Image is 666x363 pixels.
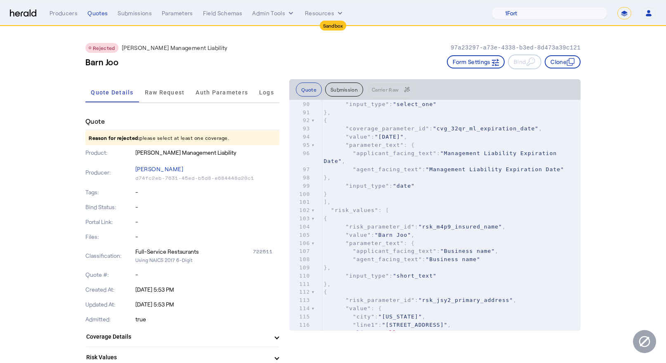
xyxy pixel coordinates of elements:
[324,240,415,246] span: : {
[85,203,134,211] p: Bind Status:
[162,9,193,17] div: Parameters
[85,300,134,309] p: Updated At:
[85,252,134,260] p: Classification:
[418,297,513,303] span: "rsk_jsy2_primary_address"
[345,101,389,107] span: "input_type"
[85,315,134,323] p: Admitted:
[353,248,437,254] span: "applicant_facing_text"
[86,332,269,341] mat-panel-title: Coverage Details
[259,90,274,95] span: Logs
[85,130,279,145] p: please select at least one coverage.
[85,56,118,68] h3: Barn Joo
[135,218,280,226] p: -
[85,168,134,177] p: Producer:
[253,247,279,256] div: 722511
[289,247,311,255] div: 107
[418,224,502,230] span: "rsk_m4p9_insured_name"
[289,141,311,149] div: 95
[324,174,331,181] span: },
[289,125,311,133] div: 93
[289,296,311,304] div: 113
[289,133,311,141] div: 94
[331,207,378,213] span: "risk_values"
[366,82,416,97] button: Carrier Raw
[85,218,134,226] p: Portal Link:
[289,321,311,329] div: 116
[85,233,134,241] p: Files:
[393,101,437,107] span: "select_one"
[145,90,185,95] span: Raw Request
[353,166,422,172] span: "agent_facing_text"
[345,240,404,246] span: "parameter_text"
[289,100,581,331] herald-code-block: quote
[289,165,311,174] div: 97
[289,304,311,313] div: 114
[289,280,311,288] div: 111
[135,247,199,256] div: Full-Service Restaurants
[289,223,311,231] div: 104
[372,87,399,92] span: Carrier Raw
[324,183,415,189] span: :
[324,281,331,287] span: },
[447,55,505,68] button: Form Settings
[324,289,327,295] span: {
[196,90,248,95] span: Auth Parameters
[87,9,108,17] div: Quotes
[426,166,564,172] span: "Management Liability Expiration Date"
[289,190,311,198] div: 100
[85,188,134,196] p: Tags:
[324,224,505,230] span: : ,
[324,109,331,115] span: },
[324,264,331,271] span: },
[324,166,564,172] span: :
[324,125,542,132] span: : ,
[135,315,280,323] p: true
[324,232,415,238] span: : ,
[426,256,480,262] span: "Business name"
[118,9,152,17] div: Submissions
[289,198,311,206] div: 101
[545,55,581,68] button: Clone
[135,203,280,211] p: -
[50,9,78,17] div: Producers
[345,232,371,238] span: "value"
[353,313,375,320] span: "city"
[324,273,437,279] span: :
[289,239,311,247] div: 106
[345,142,404,148] span: "parameter_text"
[324,134,407,140] span: : ,
[353,330,378,336] span: "line2"
[353,150,437,156] span: "applicant_facing_text"
[324,117,327,123] span: {
[345,305,371,311] span: "value"
[289,116,311,125] div: 92
[296,82,322,97] button: Quote
[289,329,311,337] div: 117
[440,248,495,254] span: "Business name"
[393,183,415,189] span: "date"
[203,9,243,17] div: Field Schemas
[135,271,280,279] p: -
[324,313,425,320] span: : ,
[324,305,382,311] span: : {
[382,322,448,328] span: "[STREET_ADDRESS]"
[451,44,581,52] p: 97a23297-a73e-4338-b3ed-8d473a39c121
[135,148,280,157] p: [PERSON_NAME] Management Liability
[324,199,331,205] span: ],
[324,322,451,328] span: : ,
[345,183,389,189] span: "input_type"
[324,297,517,303] span: : ,
[135,233,280,241] p: -
[345,273,389,279] span: "input_type"
[85,285,134,294] p: Created At:
[289,231,311,239] div: 105
[289,313,311,321] div: 115
[324,256,480,262] span: :
[122,44,228,52] p: [PERSON_NAME] Management Liability
[324,248,498,254] span: : ,
[135,175,280,181] p: d74fc2eb-7631-45ed-b5d8-e684448a20c1
[353,256,422,262] span: "agent_facing_text"
[345,224,415,230] span: "risk_parameter_id"
[135,163,280,175] p: [PERSON_NAME]
[85,271,134,279] p: Quote #:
